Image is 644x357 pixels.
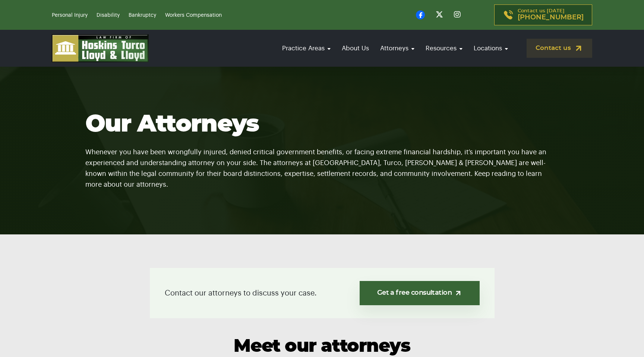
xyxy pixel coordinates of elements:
[518,14,584,21] span: [PHONE_NUMBER]
[129,13,156,18] a: Bankruptcy
[527,39,592,58] a: Contact us
[494,4,592,25] a: Contact us [DATE][PHONE_NUMBER]
[278,38,334,59] a: Practice Areas
[376,38,418,59] a: Attorneys
[85,138,559,190] p: Whenever you have been wrongfully injured, denied critical government benefits, or facing extreme...
[454,289,462,297] img: arrow-up-right-light.svg
[150,268,495,318] div: Contact our attorneys to discuss your case.
[52,34,149,62] img: logo
[338,38,373,59] a: About Us
[85,337,559,357] h2: Meet our attorneys
[360,281,479,305] a: Get a free consultation
[52,13,88,18] a: Personal Injury
[470,38,512,59] a: Locations
[518,9,584,21] p: Contact us [DATE]
[97,13,120,18] a: Disability
[422,38,466,59] a: Resources
[165,13,222,18] a: Workers Compensation
[85,111,559,138] h1: Our Attorneys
